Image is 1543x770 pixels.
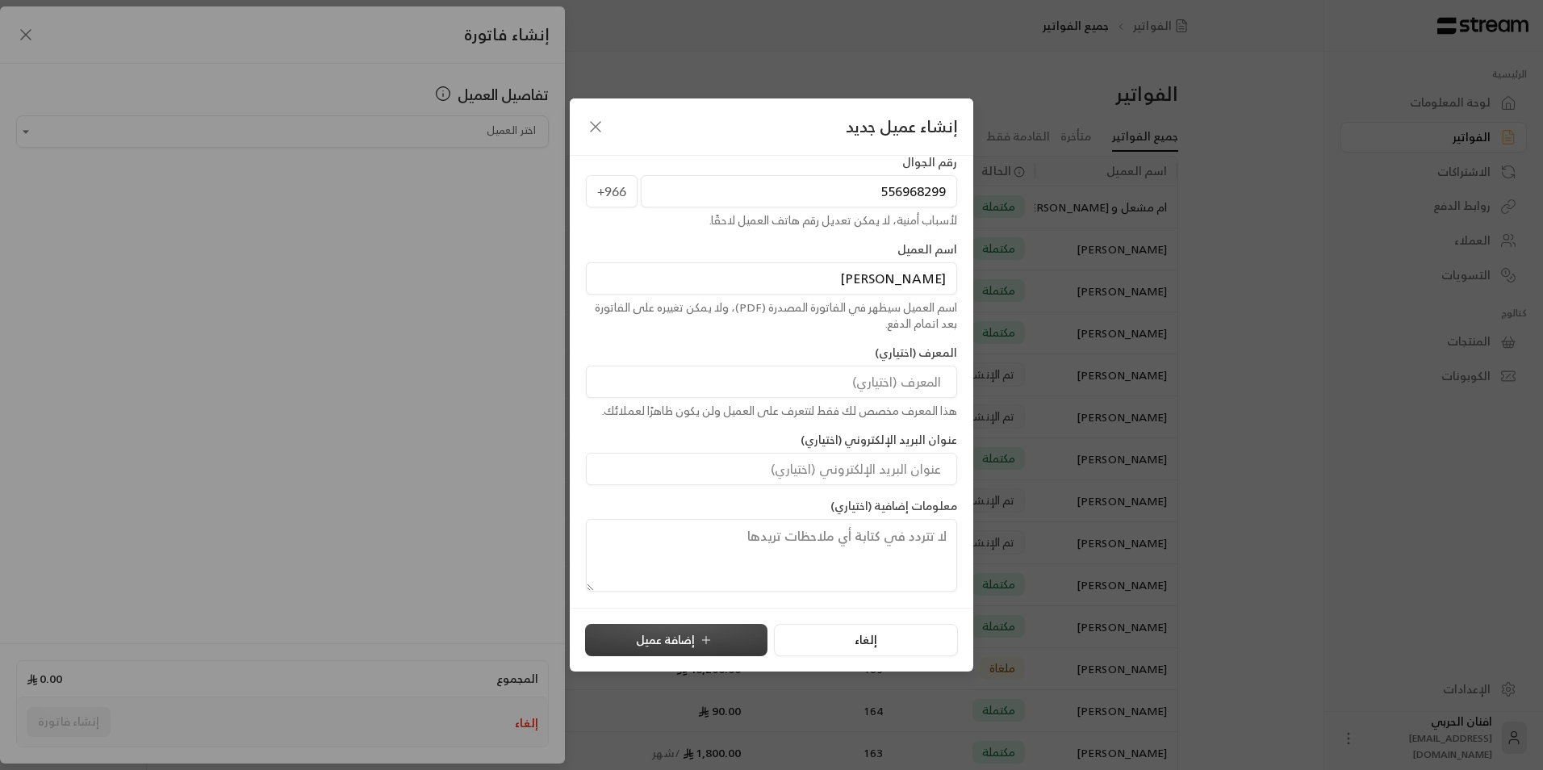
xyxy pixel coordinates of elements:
div: هذا المعرف مخصص لك فقط لتتعرف على العميل ولن يكون ظاهرًا لعملائك. [586,403,957,419]
span: إنشاء عميل جديد [846,115,957,139]
input: عنوان البريد الإلكتروني (اختياري) [586,453,957,485]
label: المعرف (اختياري) [875,345,957,361]
label: معلومات إضافية (اختياري) [830,498,957,514]
input: رقم الجوال [641,175,957,207]
input: اسم العميل [586,262,957,295]
label: رقم الجوال [902,154,957,170]
label: عنوان البريد الإلكتروني (اختياري) [801,432,957,448]
span: +966 [586,175,638,207]
div: لأسباب أمنية، لا يمكن تعديل رقم هاتف العميل لاحقًا. [586,212,957,228]
button: إضافة عميل [585,624,767,656]
label: اسم العميل [897,241,957,257]
div: اسم العميل سيظهر في الفاتورة المصدرة (PDF)، ولا يمكن تغييره على الفاتورة بعد اتمام الدفع. [586,299,957,332]
input: المعرف (اختياري) [586,366,957,398]
button: إلغاء [774,624,957,656]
